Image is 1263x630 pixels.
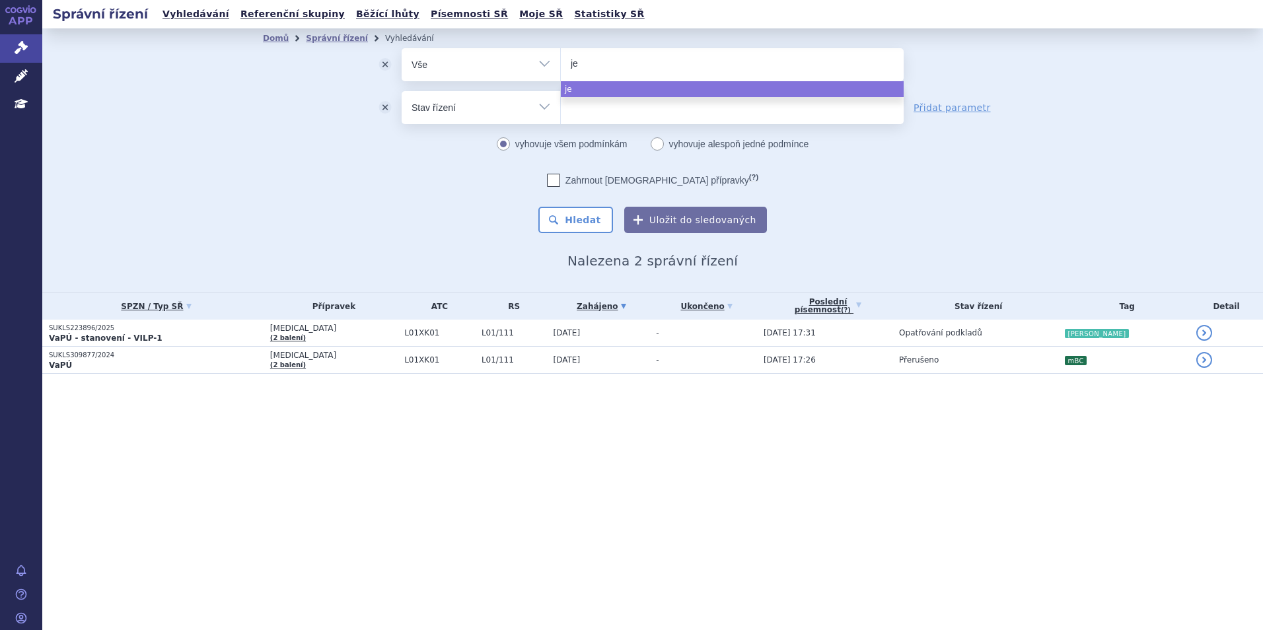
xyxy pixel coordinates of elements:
i: [PERSON_NAME] [1065,329,1128,338]
p: SUKLS309877/2024 [49,351,264,360]
span: - [656,328,659,337]
span: [DATE] [553,355,580,365]
button: odstranit [369,91,402,124]
a: Domů [263,34,289,43]
span: L01XK01 [404,355,475,365]
span: L01/111 [482,355,547,365]
button: odstranit [369,48,402,81]
a: (2 balení) [270,334,306,341]
label: Zahrnout [DEMOGRAPHIC_DATA] přípravky [547,174,758,187]
abbr: (?) [841,306,851,314]
strong: VaPÚ - stanovení - VILP-1 [49,333,162,343]
a: Ukončeno [656,297,757,316]
a: (2 balení) [270,361,306,368]
th: ATC [398,293,475,320]
span: [DATE] [553,328,580,337]
a: Běžící lhůty [352,5,423,23]
a: Referenční skupiny [236,5,349,23]
a: detail [1196,325,1212,341]
a: Přidat parametr [914,101,991,114]
button: Hledat [538,207,613,233]
a: Moje SŘ [515,5,567,23]
li: Vyhledávání [385,28,451,48]
li: je [561,81,904,97]
label: vyhovuje všem podmínkám [497,134,628,154]
th: Stav řízení [892,293,1058,320]
th: Tag [1058,293,1190,320]
a: Zahájeno [553,297,649,316]
span: Přerušeno [899,355,939,365]
span: [DATE] 17:31 [764,328,816,337]
label: vyhovuje alespoň jedné podmínce [651,134,809,154]
th: RS [475,293,547,320]
strong: VaPÚ [49,361,72,370]
a: Poslednípísemnost(?) [764,293,892,320]
a: Písemnosti SŘ [427,5,512,23]
th: Detail [1190,293,1263,320]
span: [DATE] 17:26 [764,355,816,365]
a: SPZN / Typ SŘ [49,297,264,316]
span: [MEDICAL_DATA] [270,351,398,360]
span: [MEDICAL_DATA] [270,324,398,333]
th: Přípravek [264,293,398,320]
p: SUKLS223896/2025 [49,324,264,333]
abbr: (?) [749,173,758,182]
a: detail [1196,352,1212,368]
a: Vyhledávání [159,5,233,23]
span: - [656,355,659,365]
span: Opatřování podkladů [899,328,982,337]
span: L01/111 [482,328,547,337]
span: L01XK01 [404,328,475,337]
button: Uložit do sledovaných [624,207,767,233]
a: Správní řízení [306,34,368,43]
span: Nalezena 2 správní řízení [567,253,738,269]
h2: Správní řízení [42,5,159,23]
a: Statistiky SŘ [570,5,648,23]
